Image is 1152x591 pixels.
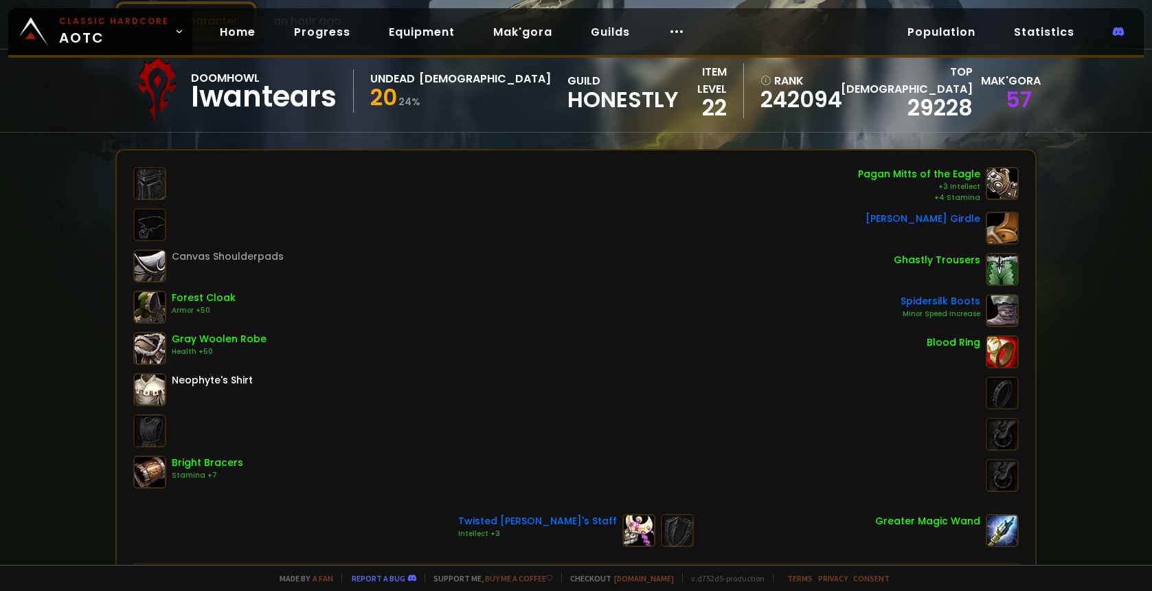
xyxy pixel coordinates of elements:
[839,63,973,98] div: Top
[482,18,563,46] a: Mak'gora
[209,18,267,46] a: Home
[172,291,236,305] div: Forest Cloak
[313,573,333,583] a: a fan
[580,18,641,46] a: Guilds
[875,514,980,528] div: Greater Magic Wand
[986,212,1019,245] img: item-2911
[986,167,1019,200] img: item-14162
[378,18,466,46] a: Equipment
[59,15,169,27] small: Classic Hardcore
[760,72,830,89] div: rank
[679,98,727,118] div: 22
[986,514,1019,547] img: item-11288
[901,309,980,320] div: Minor Speed Increase
[370,70,415,87] div: Undead
[622,514,655,547] img: item-890
[866,212,980,226] div: [PERSON_NAME] Girdle
[682,573,765,583] span: v. d752d5 - production
[567,89,679,110] span: Honestly
[679,63,727,98] div: item level
[8,8,192,55] a: Classic HardcoreAOTC
[271,573,333,583] span: Made by
[894,253,980,267] div: Ghastly Trousers
[352,573,405,583] a: Report a bug
[858,192,980,203] div: +4 Stamina
[133,249,166,282] img: item-1769
[172,373,253,388] div: Neophyte's Shirt
[283,18,361,46] a: Progress
[191,87,337,107] div: Iwantears
[115,1,257,41] button: Scan character
[841,81,973,97] span: [DEMOGRAPHIC_DATA]
[787,573,813,583] a: Terms
[896,18,986,46] a: Population
[986,335,1019,368] img: item-4998
[133,291,166,324] img: item-4710
[853,573,890,583] a: Consent
[172,456,243,470] div: Bright Bracers
[981,72,1032,89] div: Mak'gora
[561,573,674,583] span: Checkout
[458,514,617,528] div: Twisted [PERSON_NAME]'s Staff
[567,72,679,110] div: guild
[370,82,397,113] span: 20
[133,456,166,489] img: item-3647
[191,69,337,87] div: Doomhowl
[986,294,1019,327] img: item-4320
[458,528,617,539] div: Intellect +3
[419,70,551,87] div: [DEMOGRAPHIC_DATA]
[398,95,420,109] small: 24 %
[133,332,166,365] img: item-2585
[172,346,267,357] div: Health +50
[818,573,848,583] a: Privacy
[172,470,243,481] div: Stamina +7
[133,373,166,406] img: item-53
[927,335,980,350] div: Blood Ring
[1003,18,1085,46] a: Statistics
[981,89,1032,110] div: 57
[901,294,980,309] div: Spidersilk Boots
[760,89,830,110] a: 242094
[614,573,674,583] a: [DOMAIN_NAME]
[986,253,1019,286] img: item-15449
[172,305,236,316] div: Armor +50
[858,167,980,181] div: Pagan Mitts of the Eagle
[485,573,553,583] a: Buy me a coffee
[425,573,553,583] span: Support me,
[858,181,980,192] div: +3 Intellect
[907,92,973,123] a: 29228
[172,332,267,346] div: Gray Woolen Robe
[172,249,284,264] div: Canvas Shoulderpads
[59,15,169,48] span: AOTC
